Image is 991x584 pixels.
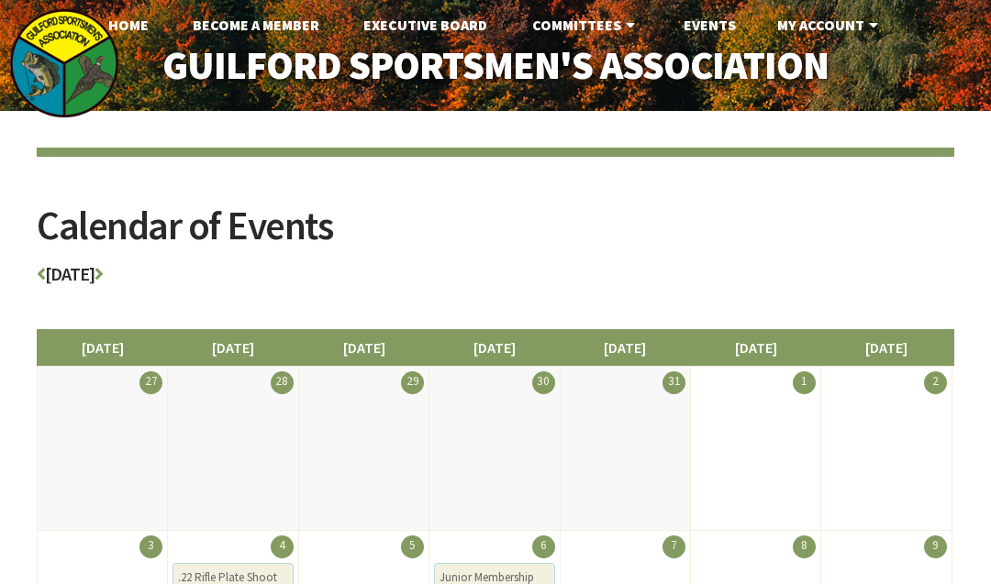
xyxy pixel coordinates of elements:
a: Guilford Sportsmen's Association [128,31,863,99]
a: Become A Member [178,6,334,43]
li: [DATE] [298,329,429,366]
li: [DATE] [560,329,691,366]
a: Events [669,6,751,43]
h2: Calendar of Events [37,205,954,265]
div: 7 [663,535,685,558]
div: 6 [532,535,555,558]
div: 8 [793,535,816,558]
div: 28 [271,371,294,394]
div: 4 [271,535,294,558]
div: 29 [401,371,424,394]
div: 30 [532,371,555,394]
h3: [DATE] [37,265,954,292]
li: [DATE] [690,329,821,366]
li: [DATE] [167,329,298,366]
img: logo_sm.png [9,8,119,118]
div: 1 [793,371,816,394]
li: [DATE] [820,329,952,366]
div: 31 [663,371,685,394]
div: 2 [924,371,947,394]
li: [DATE] [37,329,168,366]
a: Executive Board [349,6,502,43]
div: 9 [924,535,947,558]
a: My Account [763,6,897,43]
li: [DATE] [429,329,560,366]
div: 27 [139,371,162,394]
div: 3 [139,535,162,558]
a: Home [94,6,163,43]
div: .22 Rifle Plate Shoot [178,571,287,584]
div: 5 [401,535,424,558]
a: Committees [518,6,654,43]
